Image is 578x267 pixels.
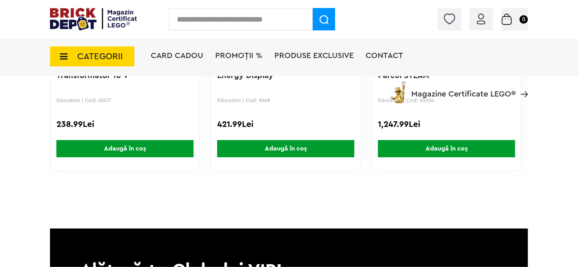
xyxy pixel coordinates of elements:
[516,80,528,88] a: Magazine Certificate LEGO®
[372,140,521,157] a: Adaugă în coș
[378,119,515,130] div: 1,247.99Lei
[212,140,360,157] a: Adaugă în coș
[411,80,516,98] span: Magazine Certificate LEGO®
[51,140,199,157] a: Adaugă în coș
[77,52,123,61] span: CATEGORII
[378,140,515,157] span: Adaugă în coș
[56,140,194,157] span: Adaugă în coș
[217,140,354,157] span: Adaugă în coș
[217,119,354,130] div: 421.99Lei
[56,119,194,130] div: 238.99Lei
[366,52,403,60] a: Contact
[520,15,528,24] small: 0
[215,52,262,60] a: PROMOȚII %
[274,52,354,60] a: Produse exclusive
[151,52,203,60] a: Card Cadou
